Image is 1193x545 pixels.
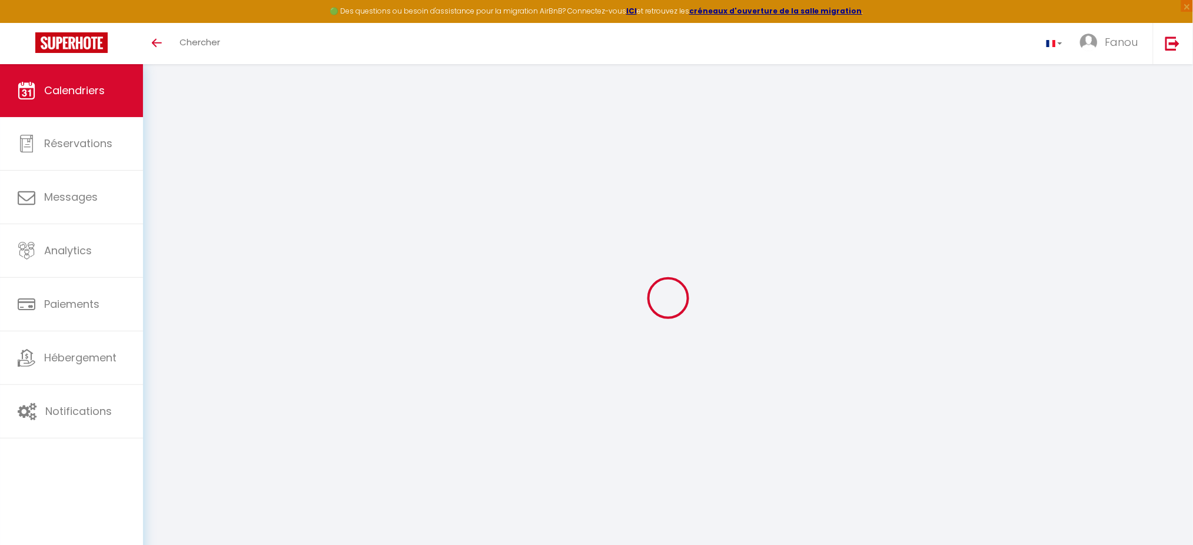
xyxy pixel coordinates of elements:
img: ... [1080,34,1098,51]
span: Messages [44,190,98,204]
span: Notifications [45,404,112,418]
a: ... Fanou [1071,23,1153,64]
span: Calendriers [44,83,105,98]
iframe: Chat [1143,492,1184,536]
a: créneaux d'ouverture de la salle migration [689,6,862,16]
img: Super Booking [35,32,108,53]
span: Fanou [1105,35,1138,49]
span: Hébergement [44,350,117,365]
span: Réservations [44,136,112,151]
span: Chercher [180,36,220,48]
button: Ouvrir le widget de chat LiveChat [9,5,45,40]
span: Paiements [44,297,99,311]
a: ICI [626,6,637,16]
a: Chercher [171,23,229,64]
img: logout [1165,36,1180,51]
span: Analytics [44,243,92,258]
